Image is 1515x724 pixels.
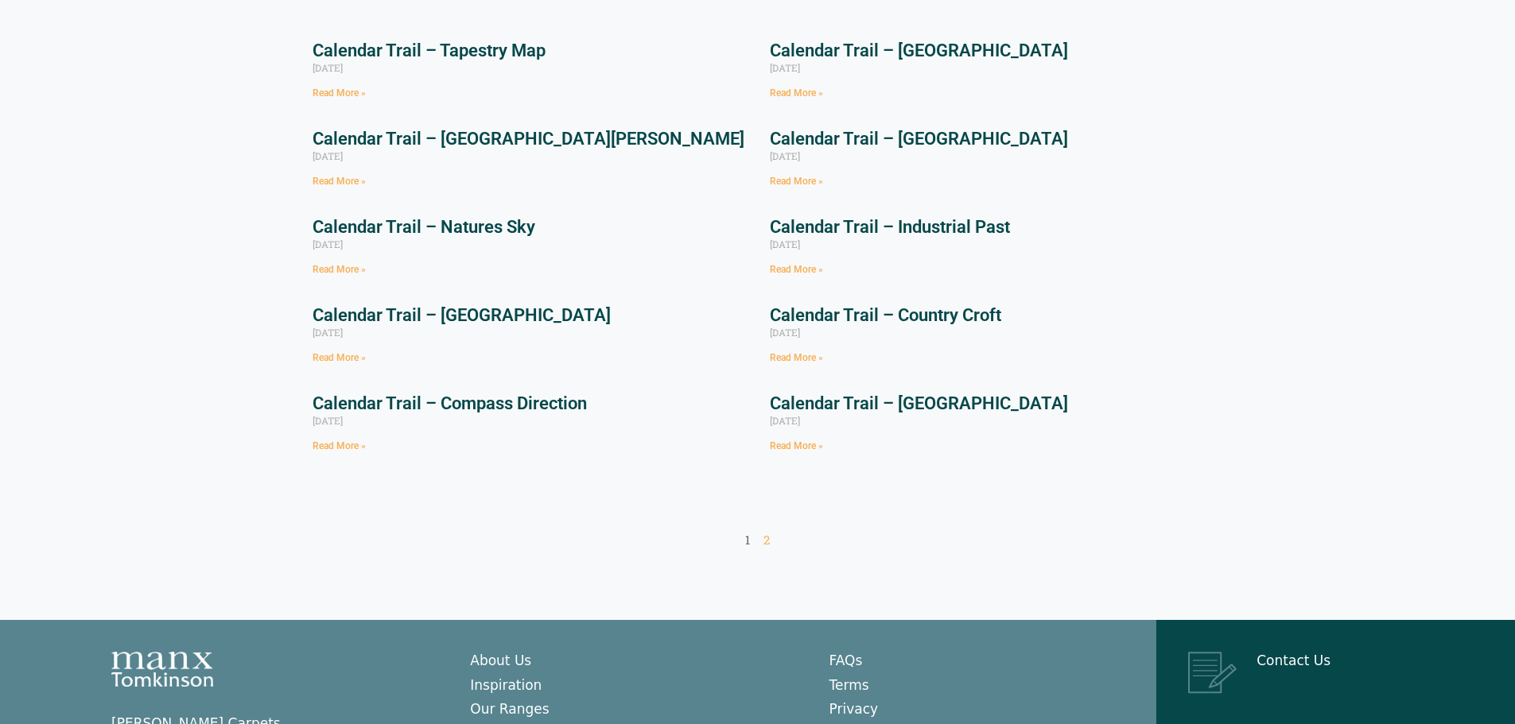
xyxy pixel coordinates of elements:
a: Read more about Calendar Trail – Rolling Hills [770,176,823,187]
a: Calendar Trail – Tapestry Map [313,41,546,60]
a: Calendar Trail – Natures Sky [313,217,535,237]
a: Calendar Trail – Industrial Past [770,217,1010,237]
span: [DATE] [770,61,800,74]
a: Our Ranges [470,701,549,717]
a: Read more about Calendar Trail – Natures Sky [313,264,366,275]
a: Read more about Calendar Trail – Country Croft [770,352,823,363]
a: Privacy [829,701,879,717]
a: 2 [763,532,770,548]
a: Calendar Trail – [GEOGRAPHIC_DATA] [770,393,1068,413]
nav: Pagination [313,532,1203,548]
a: Calendar Trail – [GEOGRAPHIC_DATA] [770,129,1068,149]
a: Read more about Calendar Trail – Industrial Past [770,264,823,275]
a: Read more about Calendar Trail – Stone House [770,87,823,99]
a: Calendar Trail – Compass Direction [313,393,587,413]
a: About Us [470,652,531,668]
span: [DATE] [313,149,343,162]
a: Calendar Trail – Country Croft [770,305,1001,325]
span: [DATE] [313,414,343,427]
a: Read more about Calendar Trail – Ancient Abbey [770,440,823,451]
a: Read more about Calendar Trail – Tapestry Map [313,87,366,99]
a: Calendar Trail – [GEOGRAPHIC_DATA] [313,305,611,325]
a: Read more about Calendar Trail – Compass Direction [313,440,366,451]
span: [DATE] [770,326,800,339]
span: [DATE] [313,238,343,250]
a: Read more about Calendar Trail – Grassland Plains [313,352,366,363]
a: Inspiration [470,677,542,693]
a: Calendar Trail – [GEOGRAPHIC_DATA][PERSON_NAME] [313,129,744,149]
span: [DATE] [770,238,800,250]
a: FAQs [829,652,863,668]
img: Manx Tomkinson Logo [111,652,213,687]
span: 1 [745,532,750,548]
span: [DATE] [313,326,343,339]
span: [DATE] [770,149,800,162]
span: [DATE] [313,61,343,74]
a: Terms [829,677,869,693]
span: [DATE] [770,414,800,427]
a: Read more about Calendar Trail – Salt Marsh [313,176,366,187]
a: Contact Us [1257,652,1330,668]
a: Calendar Trail – [GEOGRAPHIC_DATA] [770,41,1068,60]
